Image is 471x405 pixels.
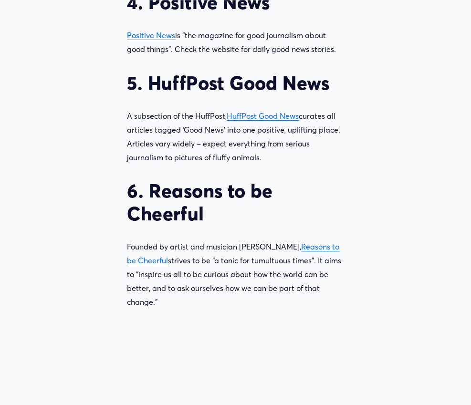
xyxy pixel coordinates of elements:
h2: 6. Reasons to be Cheerful [127,179,344,225]
a: HuffPost Good News [227,111,299,121]
p: Founded by artist and musician [PERSON_NAME], strives to be “a tonic for tumultuous times”. It ai... [127,240,344,309]
a: Positive News [127,31,175,40]
p: is “the magazine for good journalism about good things”. Check the website for daily good news st... [127,29,344,56]
p: A subsection of the HuffPost, curates all articles tagged ‘Good News’ into one positive, upliftin... [127,109,344,164]
h2: 5. HuffPost Good News [127,72,344,94]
